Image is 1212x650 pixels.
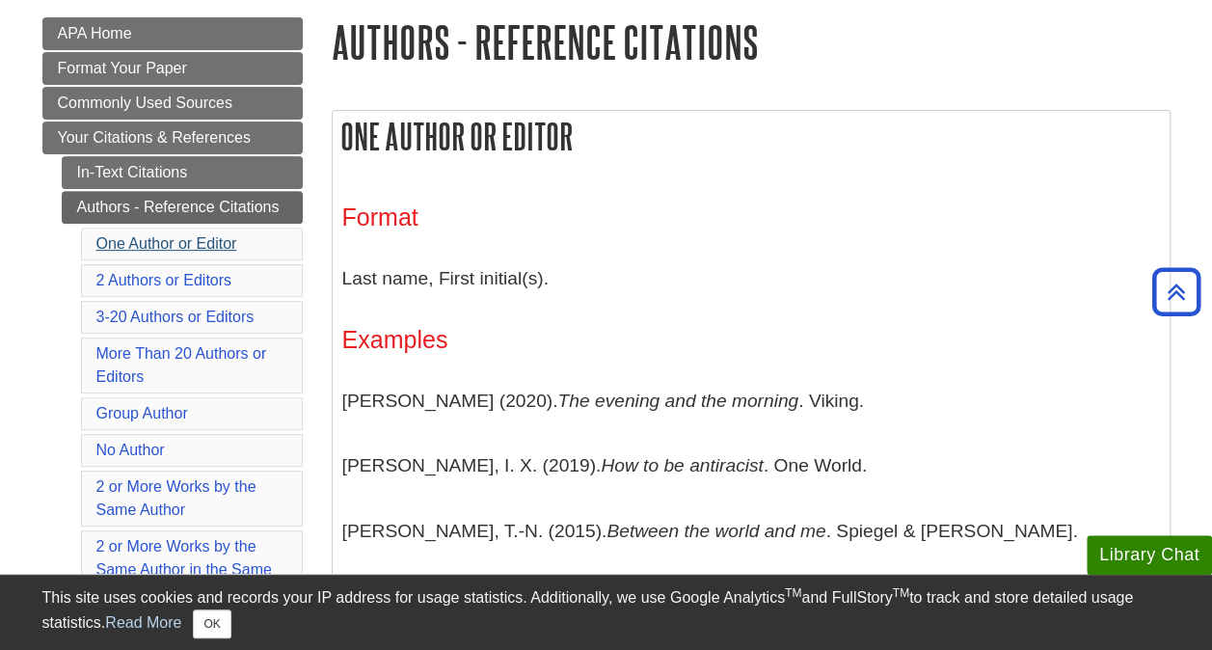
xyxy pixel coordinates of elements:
[606,521,825,541] i: Between the world and me
[342,203,1160,231] h3: Format
[332,17,1171,67] h1: Authors - Reference Citations
[96,309,255,325] a: 3-20 Authors or Editors
[1145,279,1207,305] a: Back to Top
[42,586,1171,638] div: This site uses cookies and records your IP address for usage statistics. Additionally, we use Goo...
[96,405,188,421] a: Group Author
[58,129,251,146] span: Your Citations & References
[96,538,272,601] a: 2 or More Works by the Same Author in the Same Year
[105,614,181,631] a: Read More
[62,156,303,189] a: In-Text Citations
[58,60,187,76] span: Format Your Paper
[42,87,303,120] a: Commonly Used Sources
[42,17,303,50] a: APA Home
[342,438,1160,494] p: [PERSON_NAME], I. X. (2019). . One World.
[342,503,1160,559] p: [PERSON_NAME], T.-N. (2015). . Spiegel & [PERSON_NAME].
[601,455,764,475] i: How to be antiracist
[96,235,237,252] a: One Author or Editor
[342,326,1160,354] h3: Examples
[893,586,909,600] sup: TM
[342,373,1160,429] p: [PERSON_NAME] (2020). . Viking.
[96,272,232,288] a: 2 Authors or Editors
[193,609,230,638] button: Close
[42,122,303,154] a: Your Citations & References
[42,52,303,85] a: Format Your Paper
[333,111,1170,162] h2: One Author or Editor
[58,95,232,111] span: Commonly Used Sources
[62,191,303,224] a: Authors - Reference Citations
[96,442,165,458] a: No Author
[96,478,256,518] a: 2 or More Works by the Same Author
[96,345,267,385] a: More Than 20 Authors or Editors
[58,25,132,41] span: APA Home
[557,391,798,411] i: The evening and the morning
[785,586,801,600] sup: TM
[342,251,1160,307] p: Last name, First initial(s).
[1087,535,1212,575] button: Library Chat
